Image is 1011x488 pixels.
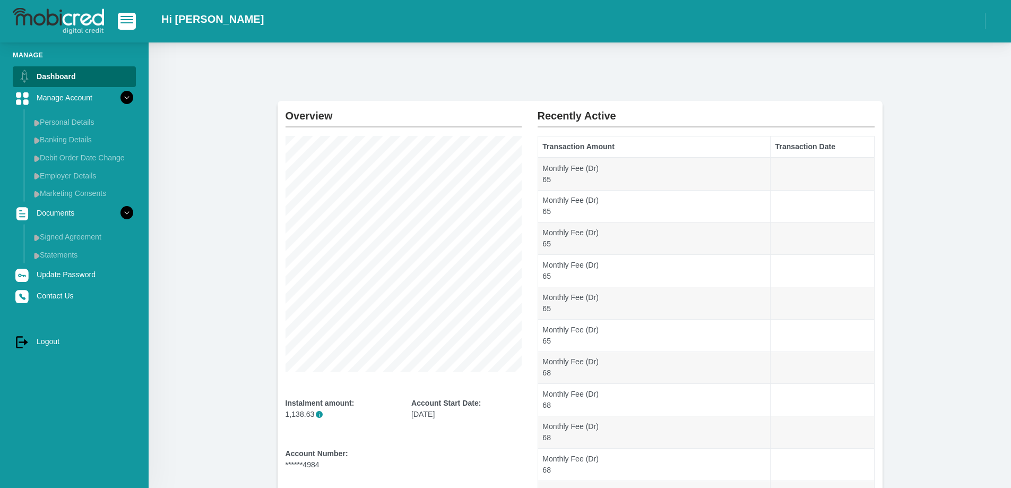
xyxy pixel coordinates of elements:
[30,246,136,263] a: Statements
[161,13,264,25] h2: Hi [PERSON_NAME]
[13,331,136,352] a: Logout
[538,136,770,158] th: Transaction Amount
[538,287,770,319] td: Monthly Fee (Dr) 65
[30,167,136,184] a: Employer Details
[13,264,136,285] a: Update Password
[538,352,770,384] td: Monthly Fee (Dr) 68
[316,411,323,418] span: Please note that the instalment amount provided does not include the monthly fee, which will be i...
[13,50,136,60] li: Manage
[538,384,770,416] td: Monthly Fee (Dr) 68
[34,119,40,126] img: menu arrow
[30,131,136,148] a: Banking Details
[30,149,136,166] a: Debit Order Date Change
[538,255,770,287] td: Monthly Fee (Dr) 65
[30,114,136,131] a: Personal Details
[286,409,396,420] p: 1,138.63
[538,222,770,255] td: Monthly Fee (Dr) 65
[34,137,40,144] img: menu arrow
[286,399,355,407] b: Instalment amount:
[770,136,874,158] th: Transaction Date
[30,228,136,245] a: Signed Agreement
[13,8,104,35] img: logo-mobicred.svg
[411,398,522,420] div: [DATE]
[34,234,40,241] img: menu arrow
[13,203,136,223] a: Documents
[286,449,348,458] b: Account Number:
[34,173,40,179] img: menu arrow
[538,319,770,352] td: Monthly Fee (Dr) 65
[13,66,136,87] a: Dashboard
[286,101,522,122] h2: Overview
[34,191,40,198] img: menu arrow
[13,88,136,108] a: Manage Account
[538,158,770,190] td: Monthly Fee (Dr) 65
[30,185,136,202] a: Marketing Consents
[538,449,770,481] td: Monthly Fee (Dr) 68
[411,399,481,407] b: Account Start Date:
[13,286,136,306] a: Contact Us
[538,101,875,122] h2: Recently Active
[34,252,40,259] img: menu arrow
[538,190,770,222] td: Monthly Fee (Dr) 65
[538,416,770,449] td: Monthly Fee (Dr) 68
[34,155,40,162] img: menu arrow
